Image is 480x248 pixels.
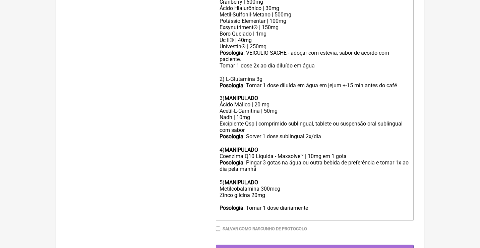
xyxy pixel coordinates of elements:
strong: Posologia [220,82,243,89]
strong: MANIPULADO [225,147,258,153]
strong: Posologia [220,133,243,140]
strong: Posologia [220,50,243,56]
strong: Posologia [220,205,243,211]
div: Coenzima Q10 Líquida - Maxsolve™ | 10mg em 1 gota [220,153,410,159]
div: : Pingar 3 gotas na água ou outra bebida de preferência e tomar 1x ao dia ㅤpela manhã 5) Metilcob... [220,159,410,205]
strong: MANIPULADO [225,179,258,186]
label: Salvar como rascunho de Protocolo [223,226,307,231]
div: 2) L-Glutamina 3g : Tomar 1 dose diluída em água em jejum +-15 min antes do café [220,69,410,89]
strong: MANIPULADO [225,95,258,101]
div: Excipiente Qsp | comprimido sublingual, tablete ou suspensão oral sublingual com sabor [220,120,410,133]
div: Acetil-L-Carnitina | 50mg [220,108,410,114]
div: : VEÍCULIO SACHE - adoçar com estévia, sabor de acordo com paciente. Tomar 1 dose 2x ao dia ㅤdilu... [220,50,410,69]
strong: Posologia [220,159,243,166]
div: Metil-Sulfonil-Metano | 500mg Potássio Elementar | 100mg Exsynutriment® | 150mg Boro Quelado | 1m... [220,11,410,50]
div: 3) Ácido Málico | 20 mg [220,89,410,108]
div: : Tomar 1 dose diariamente ㅤ [220,205,410,218]
div: 4) [220,140,410,153]
div: : Sorver 1 dose sublingual 2x/dia ㅤ [220,133,410,140]
div: Nadh | 10mg [220,114,410,120]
